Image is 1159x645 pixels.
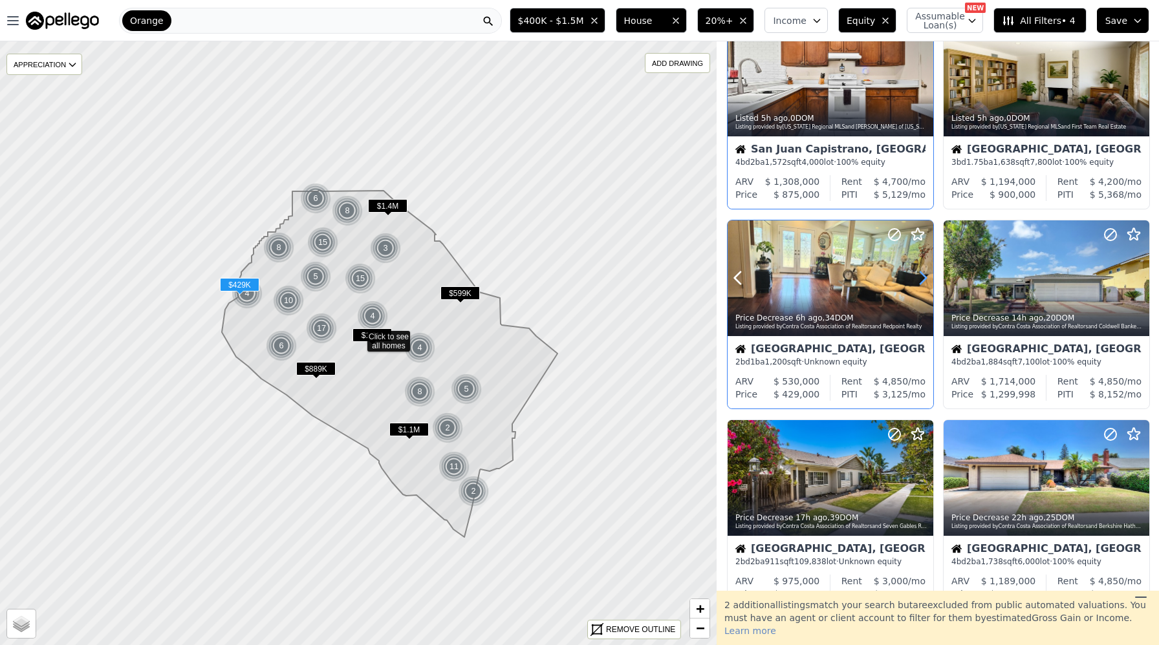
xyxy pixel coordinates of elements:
div: 2 bd 1 ba sqft · Unknown equity [735,357,926,367]
span: $429K [220,278,259,291]
div: PITI [841,587,858,600]
div: /mo [1078,375,1142,388]
div: ADD DRAWING [645,54,709,72]
div: 8 [404,376,435,407]
div: Price Decrease , 25 DOM [951,513,1143,523]
div: Price [951,388,973,401]
span: Assumable Loan(s) [915,12,957,30]
div: 8 [332,195,363,226]
div: 4 [232,278,263,309]
div: 3 [370,233,401,264]
div: 6 [300,183,331,214]
div: PITI [1057,587,1074,600]
div: /mo [862,175,926,188]
div: ARV [951,575,969,587]
time: 2025-08-12 09:36 [1012,313,1043,322]
span: 6,000 [1017,557,1039,566]
div: 2 [458,476,489,507]
span: $ 4,700 [874,176,908,187]
img: g1.png [345,263,376,294]
span: − [696,620,704,636]
div: Rent [1057,175,1078,188]
button: Income [764,8,828,33]
div: 5 [451,374,482,405]
div: Rent [841,375,862,388]
div: Listing provided by Contra Costa Association of Realtors and Berkshire Hathaway Home Services [951,523,1143,531]
div: Rent [841,175,862,188]
div: San Juan Capistrano, [GEOGRAPHIC_DATA] [735,144,926,157]
img: g1.png [266,330,298,361]
span: 1,884 [981,357,1003,366]
span: $ 980,000 [990,589,1035,599]
span: All Filters • 4 [1002,14,1075,27]
button: Equity [838,8,896,33]
div: 2 additional listing s match your search but are excluded from public automated valuations. You m... [717,591,1159,645]
div: 17 [306,313,337,344]
a: Zoom out [690,619,709,638]
div: PITI [841,188,858,201]
span: $400K - $1.5M [518,14,584,27]
span: 1,738 [981,557,1003,566]
div: ARV [951,375,969,388]
button: All Filters• 4 [993,8,1086,33]
span: $ 1,714,000 [981,376,1036,386]
img: g1.png [300,261,332,292]
img: g1.png [300,183,332,214]
span: $ 579,000 [774,589,819,599]
div: Price [951,587,973,600]
div: 11 [439,451,470,482]
div: Price [735,388,757,401]
div: NEW [965,3,986,13]
span: $1.1M [389,423,429,436]
span: $ 875,000 [774,189,819,200]
a: Listed 5h ago,0DOMListing provided by[US_STATE] Regional MLSand First Team Real EstateHouse[GEOGR... [943,20,1149,209]
div: 4 [404,332,435,363]
a: Price Decrease 22h ago,25DOMListing provided byContra Costa Association of Realtorsand Berkshire ... [943,419,1149,609]
img: g1.png [307,227,339,258]
span: $ 4,200 [1090,176,1124,187]
div: PITI [1057,188,1074,201]
div: $1.1M [389,423,429,441]
img: g1.png [432,412,464,443]
div: /mo [1078,175,1142,188]
span: Income [773,14,807,27]
img: g1.png [332,195,363,226]
img: g1.png [273,285,305,316]
img: g1.png [306,313,338,344]
span: $1.3M [352,328,392,342]
div: $1.3M [352,328,392,347]
button: $400K - $1.5M [510,8,605,33]
span: $ 429,000 [774,389,819,399]
div: PITI [841,388,858,401]
img: g1.png [404,332,436,363]
button: Assumable Loan(s) [907,8,983,33]
span: $ 975,000 [774,576,819,586]
img: Pellego [26,12,99,30]
time: 2025-08-12 18:06 [796,313,822,322]
div: $1.4M [368,199,407,218]
div: 4 bd 2 ba sqft lot · 100% equity [951,357,1142,367]
div: 15 [307,227,338,258]
div: 15 [345,263,376,294]
span: Equity [847,14,875,27]
a: Price Decrease 6h ago,34DOMListing provided byContra Costa Association of Realtorsand Redpoint Re... [727,220,933,409]
img: g1.png [458,476,490,507]
div: Listing provided by Contra Costa Association of Realtors and Coldwell Banker Realty [951,323,1143,331]
div: $889K [296,362,336,381]
span: $ 3,125 [874,389,908,399]
img: House [735,544,746,554]
img: g1.png [404,376,436,407]
a: Listed 5h ago,0DOMListing provided by[US_STATE] Regional MLSand [PERSON_NAME] of [US_STATE]HouseS... [727,20,933,209]
span: 1,200 [765,357,787,366]
div: Price Decrease , 34 DOM [735,313,927,323]
div: PITI [1057,388,1074,401]
div: Rent [1057,375,1078,388]
div: $599K [440,286,480,305]
img: House [951,544,962,554]
span: House [624,14,666,27]
div: $429K [220,278,259,297]
div: ARV [735,375,753,388]
div: [GEOGRAPHIC_DATA], [GEOGRAPHIC_DATA] [735,344,926,357]
time: 2025-08-12 06:18 [796,513,827,522]
div: Price Decrease , 20 DOM [951,313,1143,323]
